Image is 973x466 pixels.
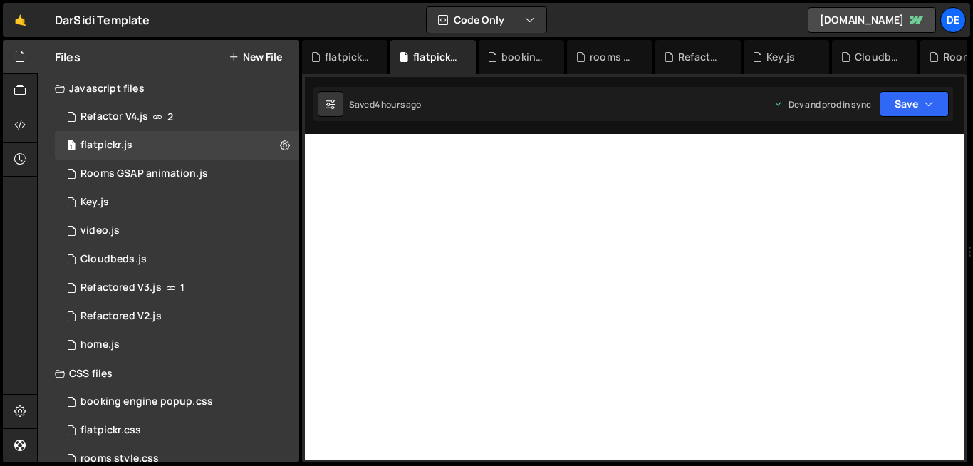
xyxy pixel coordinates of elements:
div: booking engine popup.css [80,395,213,408]
div: home.js [80,338,120,351]
button: Save [880,91,949,117]
span: 1 [180,282,184,294]
div: 15943/48041.css [55,416,299,445]
div: Refactored V2.js [80,310,162,323]
div: CSS files [38,359,299,388]
div: flatpickr.js [80,139,132,152]
div: Rooms GSAP animation.js [80,167,208,180]
div: Javascript files [38,74,299,103]
div: 15943/45697.js [55,302,299,331]
div: 15943/47638.js [55,245,299,274]
div: flatpickr.css [325,50,370,64]
div: 15943/42886.js [55,331,299,359]
div: Dev and prod in sync [774,98,871,110]
div: booking engine popup.css [501,50,547,64]
div: DarSidi Template [55,11,150,29]
button: New File [229,51,282,63]
div: Key.js [80,196,109,209]
div: 15943/43581.js [55,217,299,245]
div: flatpickr.css [80,424,141,437]
div: 15943/47442.js [55,274,299,302]
div: 15943/47622.js [55,160,299,188]
a: De [940,7,966,33]
div: Refactor V4.js [80,110,148,123]
div: Cloudbeds.js [855,50,900,64]
div: Key.js [766,50,795,64]
div: 15943/48039.js [55,131,299,160]
div: 4 hours ago [375,98,422,110]
span: 2 [167,111,173,123]
div: rooms style.css [80,452,159,465]
div: Saved [349,98,422,110]
div: Refactored V3.js [678,50,724,64]
span: 1 [67,141,76,152]
div: rooms style.css [590,50,635,64]
a: 🤙 [3,3,38,37]
h2: Files [55,49,80,65]
div: Cloudbeds.js [80,253,147,266]
a: [DOMAIN_NAME] [808,7,936,33]
div: 15943/48037.css [55,388,299,416]
button: Code Only [427,7,546,33]
div: 15943/47458.js [55,103,299,131]
div: Refactored V3.js [80,281,162,294]
div: 15943/47785.js [55,188,299,217]
div: flatpickr.js [413,50,459,64]
div: video.js [80,224,120,237]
